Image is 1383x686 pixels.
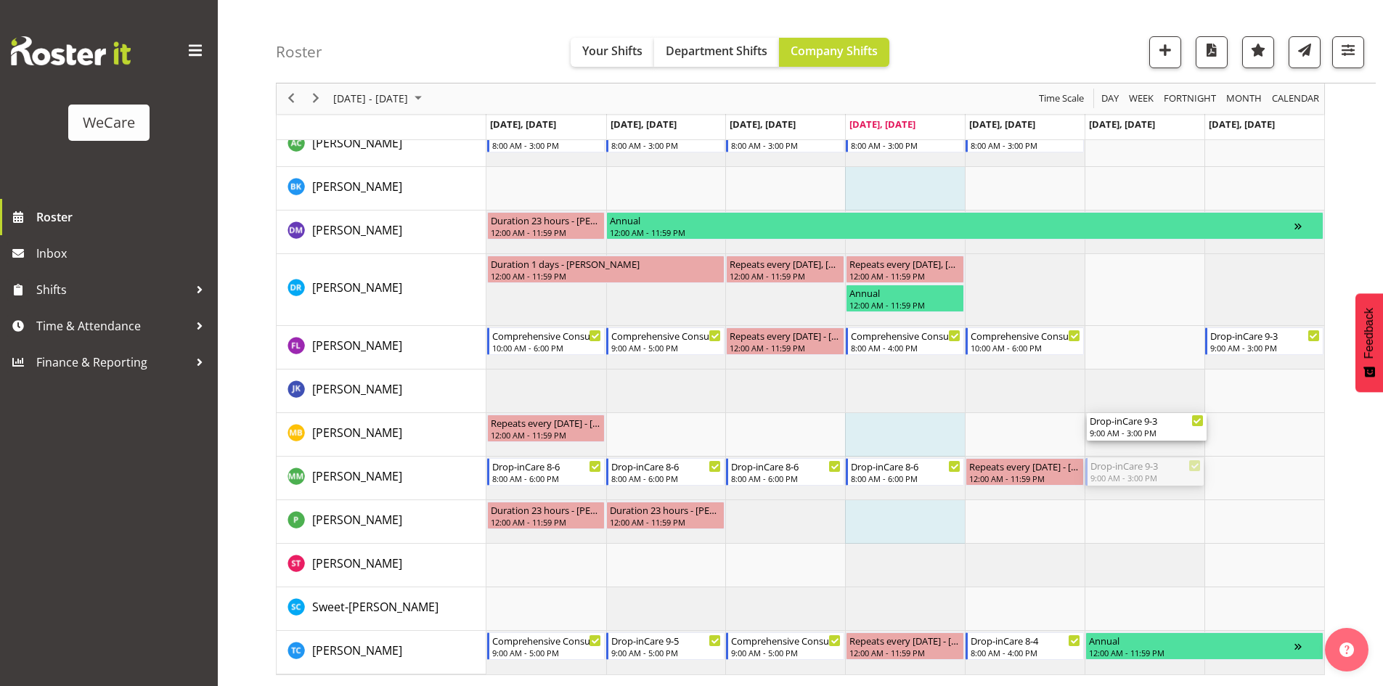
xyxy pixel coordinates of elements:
td: Matthew Mckenzie resource [277,457,486,500]
button: Filter Shifts [1332,36,1364,68]
div: Matthew Mckenzie"s event - Drop-inCare 9-3 Begin From Saturday, October 4, 2025 at 9:00:00 AM GMT... [1087,413,1207,441]
button: Month [1270,90,1322,108]
div: WeCare [83,112,135,134]
button: Feedback - Show survey [1355,293,1383,392]
span: Company Shifts [791,43,878,59]
button: Department Shifts [654,38,779,67]
button: Highlight an important date within the roster. [1242,36,1274,68]
span: [DATE], [DATE] [969,118,1035,131]
span: [DATE], [DATE] [1089,118,1155,131]
span: [DATE], [DATE] [730,118,796,131]
span: Inbox [36,242,211,264]
span: Sweet-[PERSON_NAME] [312,599,438,615]
a: [PERSON_NAME] [312,467,402,485]
div: next period [303,83,328,114]
button: Send a list of all shifts for the selected filtered period to all rostered employees. [1289,36,1321,68]
img: Rosterit website logo [11,36,131,65]
h4: Roster [276,44,322,60]
td: Simone Turner resource [277,544,486,587]
a: [PERSON_NAME] [312,511,402,528]
span: [PERSON_NAME] [312,642,402,658]
button: Add a new shift [1149,36,1181,68]
span: Day [1100,90,1120,108]
button: Timeline Week [1127,90,1156,108]
span: Time & Attendance [36,315,189,337]
td: Deepti Raturi resource [277,254,486,326]
span: [PERSON_NAME] [312,279,402,295]
span: Week [1127,90,1155,108]
a: [PERSON_NAME] [312,279,402,296]
button: Fortnight [1162,90,1219,108]
span: calendar [1270,90,1321,108]
span: Feedback [1363,308,1376,359]
span: Month [1225,90,1263,108]
td: Pooja Prabhu resource [277,500,486,544]
span: [PERSON_NAME] [312,222,402,238]
button: Time Scale [1037,90,1087,108]
a: Sweet-[PERSON_NAME] [312,598,438,616]
td: Matthew Brewer resource [277,413,486,457]
span: [PERSON_NAME] [312,338,402,354]
span: [PERSON_NAME] [312,425,402,441]
td: Torry Cobb resource [277,631,486,674]
span: [DATE], [DATE] [611,118,677,131]
span: [DATE], [DATE] [490,118,556,131]
div: Drop-inCare 9-3 [1090,413,1204,428]
td: Andrew Casburn resource [277,123,486,167]
td: Deepti Mahajan resource [277,211,486,254]
span: Roster [36,206,211,228]
span: [DATE], [DATE] [849,118,915,131]
span: [PERSON_NAME] [312,381,402,397]
button: Company Shifts [779,38,889,67]
button: Timeline Day [1099,90,1122,108]
a: [PERSON_NAME] [312,555,402,572]
td: Sweet-Lin Chan resource [277,587,486,631]
td: John Ko resource [277,369,486,413]
a: [PERSON_NAME] [312,642,402,659]
button: Your Shifts [571,38,654,67]
span: [PERSON_NAME] [312,135,402,151]
span: Time Scale [1037,90,1085,108]
div: 9:00 AM - 3:00 PM [1090,427,1204,438]
button: Timeline Month [1224,90,1265,108]
td: Brian Ko resource [277,167,486,211]
span: [DATE], [DATE] [1209,118,1275,131]
span: [PERSON_NAME] [312,179,402,195]
span: Fortnight [1162,90,1217,108]
a: [PERSON_NAME] [312,424,402,441]
span: [PERSON_NAME] [312,468,402,484]
td: Felize Lacson resource [277,326,486,369]
button: October 2025 [331,90,428,108]
a: [PERSON_NAME] [312,380,402,398]
div: Sep 29 - Oct 05, 2025 [328,83,431,114]
span: Your Shifts [582,43,642,59]
span: Finance & Reporting [36,351,189,373]
a: [PERSON_NAME] [312,337,402,354]
div: previous period [279,83,303,114]
a: [PERSON_NAME] [312,178,402,195]
button: Download a PDF of the roster according to the set date range. [1196,36,1228,68]
a: [PERSON_NAME] [312,221,402,239]
button: Previous [282,90,301,108]
img: help-xxl-2.png [1339,642,1354,657]
a: [PERSON_NAME] [312,134,402,152]
span: Department Shifts [666,43,767,59]
span: [PERSON_NAME] [312,555,402,571]
span: [PERSON_NAME] [312,512,402,528]
span: Shifts [36,279,189,301]
span: [DATE] - [DATE] [332,90,409,108]
button: Next [306,90,326,108]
